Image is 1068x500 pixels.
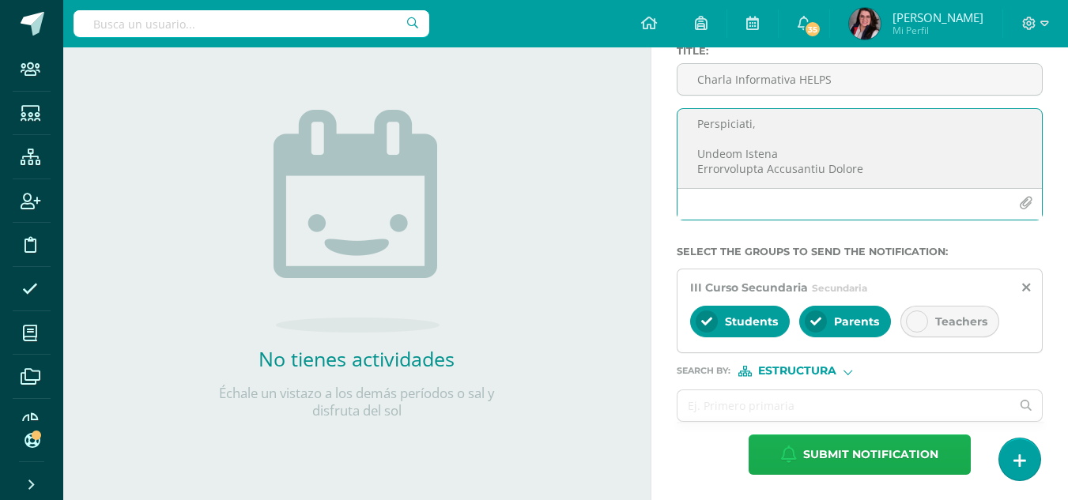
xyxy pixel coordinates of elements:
h2: No tienes actividades [198,345,515,372]
span: 35 [804,21,821,38]
span: Secundaria [812,282,867,294]
input: Ej. Primero primaria [677,390,1011,421]
span: Submit notification [803,435,938,474]
span: [PERSON_NAME] [893,9,983,25]
p: Échale un vistazo a los demás períodos o sal y disfruta del sol [198,385,515,419]
label: Select the groups to send the notification : [677,246,1043,258]
div: [object Object] [738,366,857,377]
span: III Curso Secundaria [690,280,808,295]
input: Title [677,64,1042,95]
img: no_activities.png [274,110,440,333]
span: Students [725,314,778,329]
button: Submit notification [749,434,971,475]
span: Parents [834,314,879,329]
img: f89842a4e61842ba27cad18f797cc0cf.png [849,8,881,39]
span: Teachers [935,314,987,329]
span: Estructura [758,367,836,375]
span: Search by : [677,367,730,375]
span: Mi Perfil [893,24,983,37]
textarea: Loremipsu dolors am consect: Adipisc el seddoei tempor. Inc utlab et do magnaali, eni adminimv qu... [677,109,1042,188]
label: Title : [677,45,1043,57]
input: Busca un usuario... [74,10,429,37]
